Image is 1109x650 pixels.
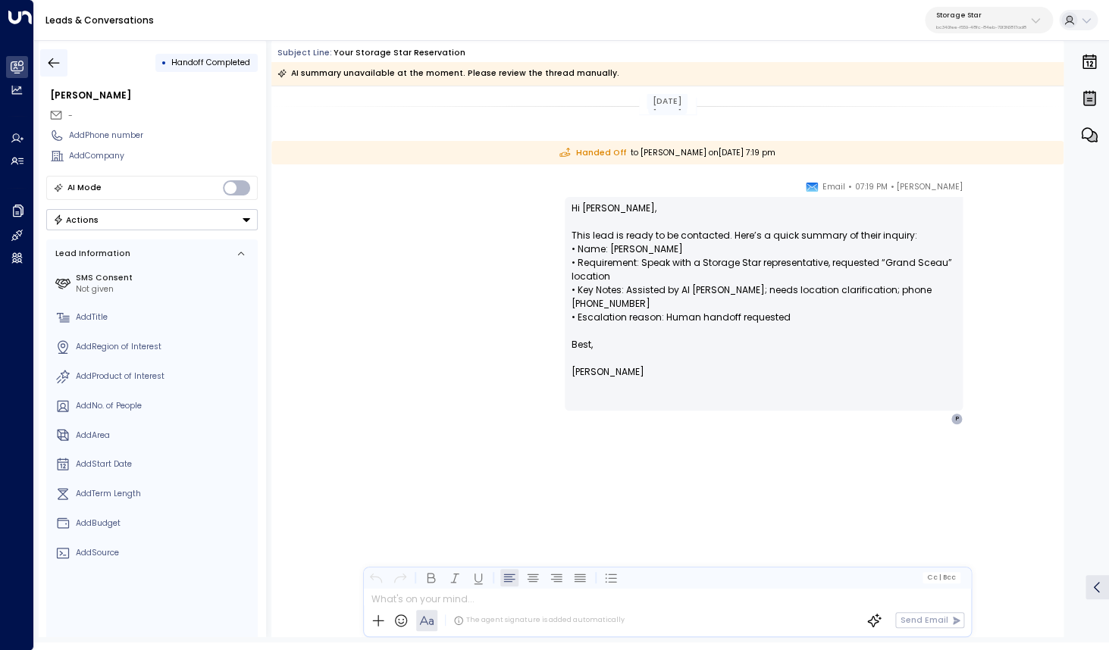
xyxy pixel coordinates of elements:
[76,341,253,353] div: AddRegion of Interest
[68,110,73,121] span: -
[923,572,960,583] button: Cc|Bcc
[951,413,963,425] div: P
[46,209,258,230] div: Button group with a nested menu
[76,430,253,442] div: AddArea
[890,180,894,195] span: •
[936,24,1026,30] p: bc340fee-f559-48fc-84eb-70f3f6817ad8
[46,209,258,230] button: Actions
[277,47,332,58] span: Subject Line:
[822,180,845,195] span: Email
[939,573,941,581] span: |
[925,7,1053,33] button: Storage Starbc340fee-f559-48fc-84eb-70f3f6817ad8
[76,370,253,383] div: AddProduct of Interest
[572,202,956,338] p: Hi [PERSON_NAME], This lead is ready to be contacted. Here’s a quick summary of their inquiry: • ...
[854,180,887,195] span: 07:19 PM
[171,57,250,68] span: Handoff Completed
[45,14,154,27] a: Leads & Conversations
[76,400,253,412] div: AddNo. of People
[936,11,1026,20] p: Storage Star
[69,150,258,162] div: AddCompany
[391,568,409,586] button: Redo
[848,180,852,195] span: •
[76,517,253,530] div: AddBudget
[927,573,956,581] span: Cc Bcc
[334,47,465,59] div: Your Storage Star Reservation
[69,130,258,142] div: AddPhone number
[897,180,963,195] span: [PERSON_NAME]
[76,488,253,500] div: AddTerm Length
[50,89,258,102] div: [PERSON_NAME]
[572,365,644,379] span: [PERSON_NAME]
[52,248,130,260] div: Lead Information
[76,283,253,295] div: Not given
[368,568,386,586] button: Undo
[453,615,625,626] div: The agent signature is added automatically
[572,338,593,352] span: Best,
[559,147,625,159] span: Handed Off
[76,311,253,323] div: AddTitle
[271,141,1064,164] div: to [PERSON_NAME] on [DATE] 7:19 pm
[161,52,167,73] div: •
[76,547,253,559] div: AddSource
[76,458,253,470] div: AddStart Date
[67,180,102,195] div: AI Mode
[647,94,688,109] div: [DATE]
[53,214,99,225] div: Actions
[969,180,992,202] img: 120_headshot.jpg
[76,272,253,284] label: SMS Consent
[277,66,619,81] div: AI summary unavailable at the moment. Please review the thread manually.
